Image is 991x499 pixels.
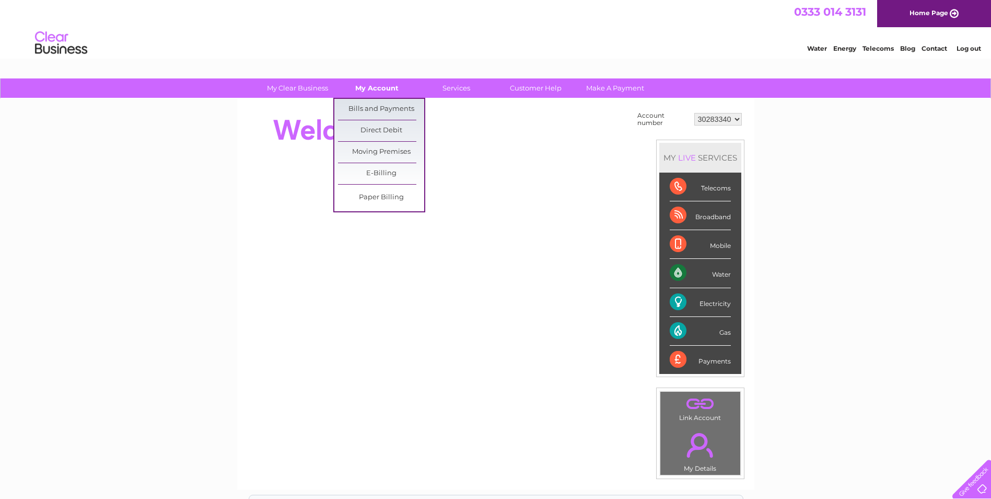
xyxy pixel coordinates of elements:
[670,317,731,346] div: Gas
[254,78,341,98] a: My Clear Business
[670,230,731,259] div: Mobile
[670,259,731,288] div: Water
[338,187,424,208] a: Paper Billing
[663,427,738,463] a: .
[338,120,424,141] a: Direct Debit
[670,346,731,374] div: Payments
[670,288,731,317] div: Electricity
[957,44,981,52] a: Log out
[794,5,866,18] a: 0333 014 3131
[676,153,698,163] div: LIVE
[807,44,827,52] a: Water
[338,99,424,120] a: Bills and Payments
[338,163,424,184] a: E-Billing
[635,109,692,129] td: Account number
[572,78,658,98] a: Make A Payment
[493,78,579,98] a: Customer Help
[660,424,741,475] td: My Details
[900,44,915,52] a: Blog
[338,142,424,163] a: Moving Premises
[660,391,741,424] td: Link Account
[334,78,420,98] a: My Account
[922,44,947,52] a: Contact
[663,394,738,413] a: .
[413,78,499,98] a: Services
[670,201,731,230] div: Broadband
[659,143,741,173] div: MY SERVICES
[833,44,856,52] a: Energy
[862,44,894,52] a: Telecoms
[249,6,743,51] div: Clear Business is a trading name of Verastar Limited (registered in [GEOGRAPHIC_DATA] No. 3667643...
[670,173,731,201] div: Telecoms
[34,27,88,59] img: logo.png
